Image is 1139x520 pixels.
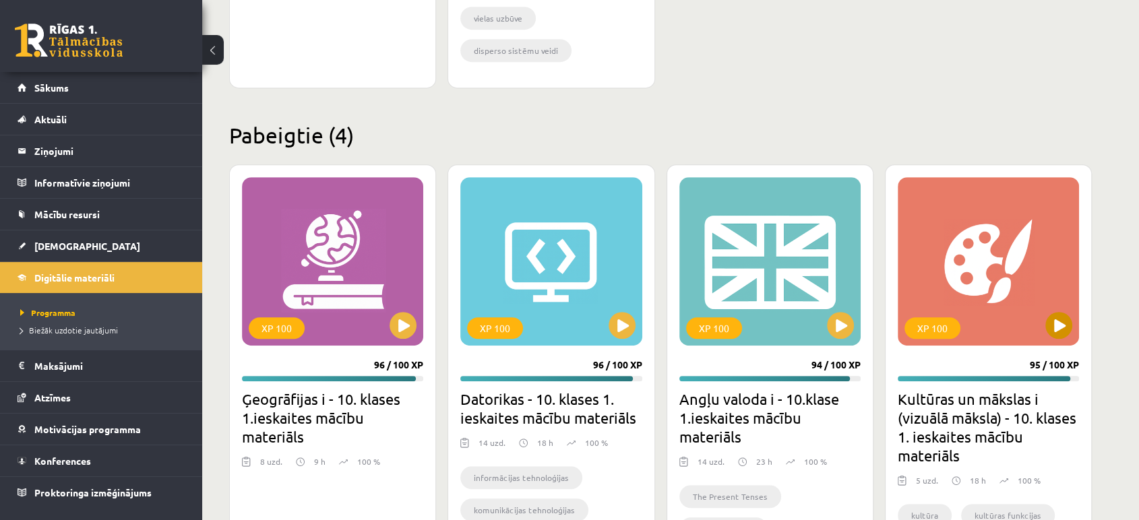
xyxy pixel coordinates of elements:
[18,382,185,413] a: Atzīmes
[34,350,185,381] legend: Maksājumi
[18,445,185,476] a: Konferences
[15,24,123,57] a: Rīgas 1. Tālmācības vidusskola
[18,104,185,135] a: Aktuāli
[314,455,326,467] p: 9 h
[34,240,140,252] span: [DEMOGRAPHIC_DATA]
[479,436,505,457] div: 14 uzd.
[18,135,185,166] a: Ziņojumi
[18,199,185,230] a: Mācību resursi
[686,317,742,339] div: XP 100
[1018,474,1041,486] p: 100 %
[18,230,185,261] a: [DEMOGRAPHIC_DATA]
[585,436,608,449] p: 100 %
[679,485,781,508] li: The Present Tenses
[460,466,582,489] li: informācijas tehnoloģijas
[18,72,185,103] a: Sākums
[460,389,642,427] h2: Datorikas - 10. klases 1. ieskaites mācību materiāls
[756,455,772,467] p: 23 h
[34,423,141,435] span: Motivācijas programma
[357,455,380,467] p: 100 %
[804,455,827,467] p: 100 %
[916,474,938,494] div: 5 uzd.
[34,486,152,498] span: Proktoringa izmēģinājums
[970,474,986,486] p: 18 h
[242,389,423,446] h2: Ģeogrāfijas i - 10. klases 1.ieskaites mācību materiāls
[537,436,553,449] p: 18 h
[18,262,185,293] a: Digitālie materiāli
[467,317,523,339] div: XP 100
[20,306,189,319] a: Programma
[34,391,71,403] span: Atzīmes
[249,317,305,339] div: XP 100
[34,208,100,220] span: Mācību resursi
[18,167,185,198] a: Informatīvie ziņojumi
[20,324,189,336] a: Biežāk uzdotie jautājumi
[18,477,185,508] a: Proktoringa izmēģinājums
[260,455,282,476] div: 8 uzd.
[20,325,118,335] span: Biežāk uzdotie jautājumi
[20,307,75,318] span: Programma
[34,167,185,198] legend: Informatīvie ziņojumi
[229,122,1092,148] h2: Pabeigtie (4)
[34,271,115,284] span: Digitālie materiāli
[698,455,725,476] div: 14 uzd.
[18,414,185,445] a: Motivācijas programma
[904,317,960,339] div: XP 100
[460,39,572,62] li: disperso sistēmu veidi
[18,350,185,381] a: Maksājumi
[679,389,861,446] h2: Angļu valoda i - 10.klase 1.ieskaites mācību materiāls
[34,113,67,125] span: Aktuāli
[34,455,91,467] span: Konferences
[898,389,1079,465] h2: Kultūras un mākslas i (vizuālā māksla) - 10. klases 1. ieskaites mācību materiāls
[460,7,536,30] li: vielas uzbūve
[34,135,185,166] legend: Ziņojumi
[34,82,69,94] span: Sākums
